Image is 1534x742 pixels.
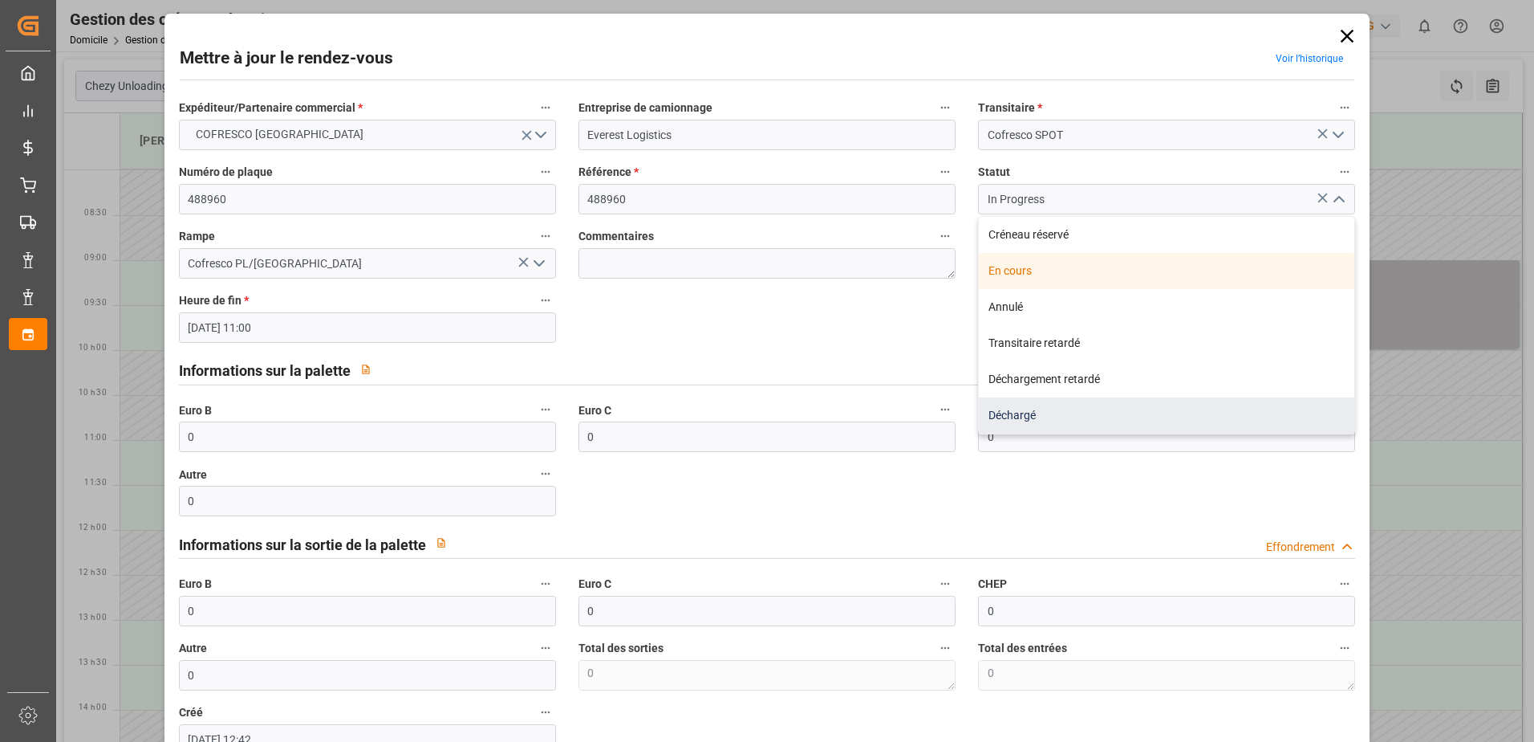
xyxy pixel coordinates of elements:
textarea: 0 [978,660,1355,691]
button: Total des sorties [935,638,956,658]
font: Entreprise de camionnage [578,101,712,114]
font: Heure de fin [179,294,241,307]
button: Autre [535,463,556,484]
button: View description [426,528,457,558]
button: Ouvrir le menu [526,251,550,276]
button: Expéditeur/Partenaire commercial * [535,97,556,118]
button: Heure de fin * [535,290,556,311]
input: JJ-MM-AAAA HH :MM [179,312,556,343]
input: Type à rechercher/sélectionner [978,184,1355,214]
font: CHEP [978,577,1007,590]
font: Total des entrées [978,642,1067,654]
h2: Informations sur la sortie de la palette [179,534,426,556]
font: Autre [179,642,207,654]
button: Transitaire * [1334,97,1355,118]
div: Annulé [979,289,1354,325]
font: Autre [179,468,207,481]
span: COFRESCO [GEOGRAPHIC_DATA] [188,126,371,143]
button: Référence * [935,161,956,182]
div: Effondrement [1266,539,1335,556]
font: Statut [978,165,1010,178]
font: Transitaire [978,101,1035,114]
button: Commentaires [935,226,956,247]
button: Numéro de plaque [535,161,556,182]
button: Euro B [535,573,556,594]
div: Transitaire retardé [979,325,1354,361]
div: Créneau réservé [979,217,1354,253]
div: Déchargement retardé [979,361,1354,397]
font: Euro C [578,404,611,417]
font: Euro B [179,404,212,417]
font: Total des sorties [578,642,664,654]
h2: Mettre à jour le rendez-vous [180,46,393,71]
button: Statut [1334,161,1355,182]
button: CHEP [1334,573,1355,594]
button: Autre [535,638,556,658]
button: Total des entrées [1334,638,1355,658]
font: Rampe [179,230,215,243]
button: Entreprise de camionnage [935,97,956,118]
a: Voir l’historique [1276,53,1343,64]
font: Euro C [578,577,611,590]
input: Type à rechercher/sélectionner [179,248,556,279]
font: Numéro de plaque [179,165,273,178]
button: Euro C [935,399,956,420]
font: Référence [578,165,631,178]
font: Euro B [179,577,212,590]
font: Expéditeur/Partenaire commercial [179,101,355,114]
button: Créé [535,702,556,723]
h2: Informations sur la palette [179,360,351,381]
button: Euro C [935,573,956,594]
button: Fermer le menu [1325,187,1349,212]
div: Déchargé [979,397,1354,434]
div: En cours [979,253,1354,289]
button: Rampe [535,226,556,247]
button: View description [351,354,381,385]
font: Commentaires [578,230,654,243]
textarea: 0 [578,660,956,691]
font: Créé [179,706,203,719]
button: Ouvrir le menu [179,120,556,150]
button: Euro B [535,399,556,420]
button: Ouvrir le menu [1325,123,1349,148]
